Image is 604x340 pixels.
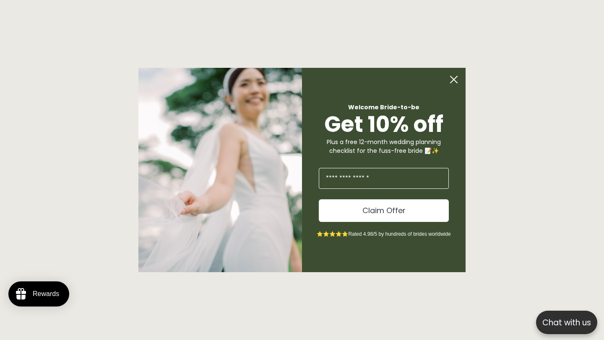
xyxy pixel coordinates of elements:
span: Welcome Bride-to-be [348,103,419,111]
span: Get 10% off [324,109,443,139]
input: Enter Your Email [319,168,449,189]
span: ⭐⭐⭐⭐⭐ [317,231,348,237]
span: Rated 4.98/5 by hundreds of brides worldwide [348,231,450,237]
button: Close dialog [445,71,462,88]
p: Chat with us [536,317,597,329]
div: Rewards [33,290,59,298]
img: Bone and Grey [138,68,302,272]
button: Claim Offer [319,199,449,222]
span: Plus a free 12-month wedding planning checklist for the fuss-free bride 📝✨ [327,138,441,155]
button: Open chatbox [536,311,597,334]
